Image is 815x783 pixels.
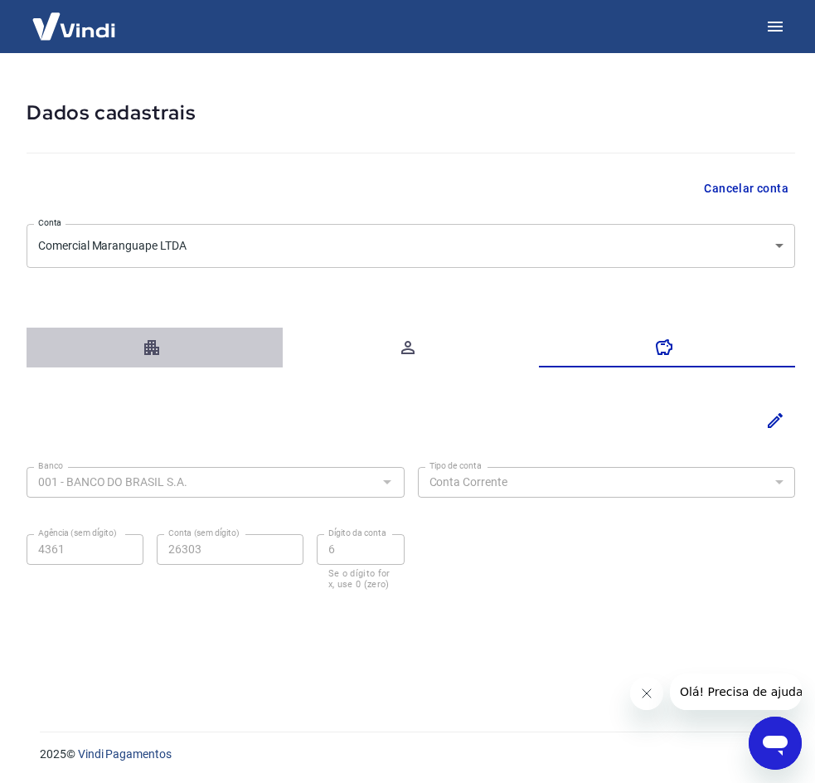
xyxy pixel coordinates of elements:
img: Vindi [20,1,128,51]
p: Se o dígito for x, use 0 (zero) [328,568,393,590]
div: Comercial Maranguape LTDA [27,224,795,268]
label: Banco [38,460,63,472]
label: Tipo de conta [429,460,482,472]
a: Vindi Pagamentos [78,747,172,761]
p: 2025 © [40,746,775,763]
h5: Dados cadastrais [27,100,795,126]
label: Conta [38,216,61,229]
label: Dígito da conta [328,527,386,539]
button: Cancelar conta [697,173,795,204]
iframe: Mensagem da empresa [670,674,802,710]
iframe: Fechar mensagem [630,677,663,710]
label: Conta (sem dígito) [168,527,240,539]
label: Agência (sem dígito) [38,527,117,539]
iframe: Botão para abrir a janela de mensagens [749,717,802,770]
button: Editar [755,401,795,440]
span: Olá! Precisa de ajuda? [10,12,139,25]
